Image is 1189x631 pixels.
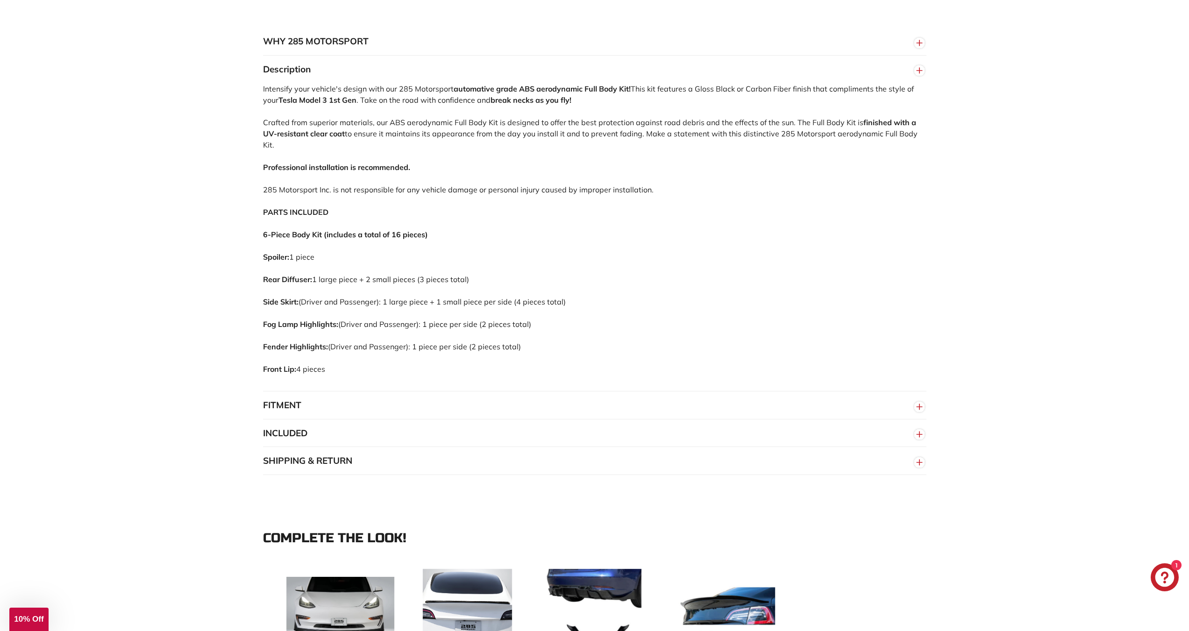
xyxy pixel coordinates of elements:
button: FITMENT [263,391,926,419]
strong: Tesla Model 3 1st Gen [278,95,356,105]
strong: Spoiler: [263,252,289,262]
div: 10% Off [9,608,49,631]
strong: Front Lip: [263,364,296,374]
strong: Professional installation is recommended. [263,163,410,172]
button: WHY 285 MOTORSPORT [263,28,926,56]
strong: Fog Lamp Highlights: [263,319,338,329]
div: Complete the look! [263,531,926,546]
strong: Side Skirt: [263,297,299,306]
strong: Rear Diffuser: [263,275,312,284]
strong: automative grade ABS aerodynamic Full Body Kit! [454,84,631,93]
strong: Fender Highlights: [263,342,328,351]
button: SHIPPING & RETURN [263,447,926,475]
strong: PARTS INCLUDED 6-Piece Body Kit (includes a total of 16 pieces) [263,207,428,239]
button: Description [263,56,926,84]
button: INCLUDED [263,419,926,447]
div: Intensify your vehicle's design with our 285 Motorsport This kit features a Gloss Black or Carbon... [263,83,926,391]
inbox-online-store-chat: Shopify online store chat [1148,563,1182,594]
span: 10% Off [14,615,43,624]
strong: break necks as you fly! [491,95,571,105]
